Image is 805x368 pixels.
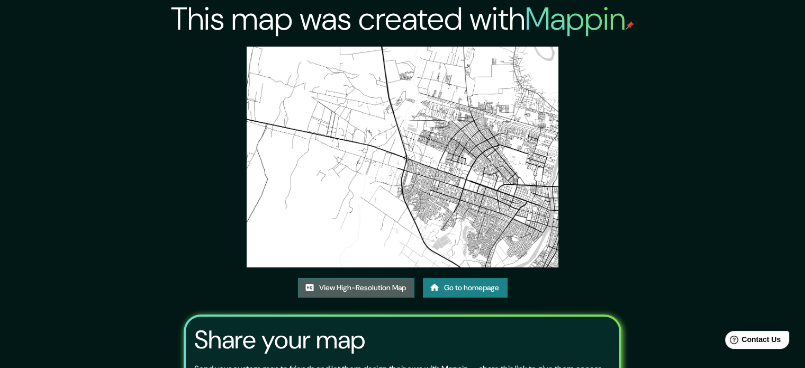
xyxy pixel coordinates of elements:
[247,47,559,267] img: created-map
[298,278,414,298] a: View High-Resolution Map
[423,278,508,298] a: Go to homepage
[711,327,793,356] iframe: Help widget launcher
[194,325,365,355] h3: Share your map
[626,21,634,30] img: mappin-pin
